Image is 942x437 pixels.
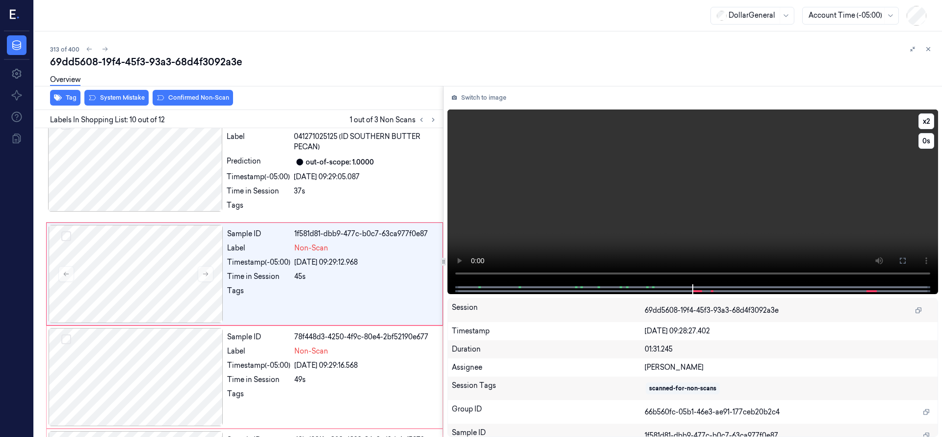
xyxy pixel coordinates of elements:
div: Time in Session [227,375,290,385]
div: 45s [294,272,437,282]
div: 37s [294,186,438,196]
div: Tags [227,200,290,216]
div: [DATE] 09:29:12.968 [294,257,437,268]
span: 041271025125 (ID SOUTHERN BUTTER PECAN) [294,132,438,152]
div: Tags [227,286,290,301]
span: 313 of 400 [50,45,79,54]
div: Timestamp (-05:00) [227,172,290,182]
button: x2 [918,113,934,129]
div: Tags [227,389,290,405]
div: Sample ID [227,229,290,239]
div: [DATE] 09:29:16.568 [294,360,437,371]
div: Label [227,243,290,253]
button: System Mistake [84,90,149,106]
span: 1 out of 3 Non Scans [350,114,439,126]
button: Select row [61,334,71,344]
a: Overview [50,75,80,86]
div: Label [227,346,290,356]
span: Non-Scan [294,243,328,253]
button: Tag [50,90,80,106]
div: [DATE] 09:28:27.402 [645,326,934,336]
div: scanned-for-non-scans [649,384,716,393]
div: Timestamp [452,326,645,336]
div: Time in Session [227,272,290,282]
div: 78f448d3-4250-4f9c-80e4-2bf52190e677 [294,332,437,342]
div: Sample ID [227,332,290,342]
button: Switch to image [447,90,510,106]
div: Session [452,302,645,318]
div: Label [227,132,290,152]
div: Prediction [227,156,290,168]
span: Labels In Shopping List: 10 out of 12 [50,115,165,125]
div: [DATE] 09:29:05.087 [294,172,438,182]
div: 49s [294,375,437,385]
div: 69dd5608-19f4-45f3-93a3-68d4f3092a3e [50,55,934,69]
div: 01:31.245 [645,344,934,355]
div: [PERSON_NAME] [645,362,934,373]
div: Timestamp (-05:00) [227,257,290,268]
div: Assignee [452,362,645,373]
button: Select row [61,231,71,241]
div: Time in Session [227,186,290,196]
div: Group ID [452,404,645,420]
span: 69dd5608-19f4-45f3-93a3-68d4f3092a3e [645,305,779,316]
button: 0s [918,133,934,149]
span: Non-Scan [294,346,328,356]
div: Timestamp (-05:00) [227,360,290,371]
span: 66b560fc-05b1-46e3-ae91-177ceb20b2c4 [645,407,780,417]
div: out-of-scope: 1.0000 [306,157,374,167]
div: Session Tags [452,381,645,396]
button: Confirmed Non-Scan [153,90,233,106]
div: Duration [452,344,645,355]
div: 1f581d81-dbb9-477c-b0c7-63ca977f0e87 [294,229,437,239]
